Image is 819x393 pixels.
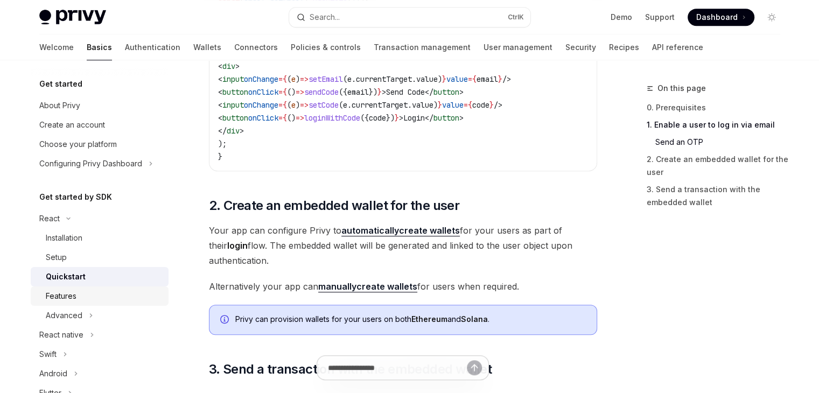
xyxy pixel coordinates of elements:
span: = [468,74,472,84]
div: Swift [39,348,57,361]
button: Toggle Configuring Privy Dashboard section [31,154,169,173]
span: . [352,74,356,84]
span: { [283,87,287,97]
span: ) [433,100,438,110]
div: Choose your platform [39,138,117,151]
span: = [278,87,283,97]
span: => [296,87,304,97]
span: e [291,100,296,110]
button: Toggle Android section [31,364,169,383]
button: Toggle React section [31,209,169,228]
span: = [464,100,468,110]
span: { [472,74,477,84]
span: { [283,100,287,110]
span: Dashboard [696,12,738,23]
span: = [278,74,283,84]
button: Send message [467,360,482,375]
span: div [222,61,235,71]
span: ( [287,100,291,110]
span: } [489,100,494,110]
h5: Get started by SDK [39,191,112,203]
a: About Privy [31,96,169,115]
span: } [442,74,446,84]
a: Recipes [609,34,639,60]
span: ( [343,74,347,84]
a: manuallycreate wallets [318,281,417,292]
span: setEmail [309,74,343,84]
span: onClick [248,87,278,97]
span: . [412,74,416,84]
h5: Get started [39,78,82,90]
input: Ask a question... [328,356,467,380]
a: Setup [31,248,169,267]
a: Support [645,12,675,23]
span: e [291,74,296,84]
span: /> [502,74,511,84]
a: Installation [31,228,169,248]
span: < [218,87,222,97]
strong: login [227,240,248,251]
span: button [222,113,248,123]
strong: automatically [341,225,399,236]
div: Quickstart [46,270,86,283]
span: () [287,87,296,97]
div: Features [46,290,76,303]
span: ({ [339,87,347,97]
a: Basics [87,34,112,60]
span: input [222,74,244,84]
div: Android [39,367,67,380]
div: React native [39,328,83,341]
span: value [416,74,438,84]
a: API reference [652,34,703,60]
span: () [287,113,296,123]
span: onClick [248,113,278,123]
span: => [296,113,304,123]
button: Toggle Swift section [31,345,169,364]
span: } [377,87,382,97]
span: </ [425,113,433,123]
span: button [433,87,459,97]
svg: Info [220,315,231,326]
span: code [472,100,489,110]
span: > [382,87,386,97]
span: ) [296,74,300,84]
span: . [408,100,412,110]
span: onChange [244,100,278,110]
span: button [222,87,248,97]
span: > [459,87,464,97]
span: . [347,100,352,110]
a: Dashboard [688,9,754,26]
a: Wallets [193,34,221,60]
span: setCode [309,100,339,110]
span: currentTarget [356,74,412,84]
span: e [343,100,347,110]
a: 1. Enable a user to log in via email [647,116,789,134]
div: Create an account [39,118,105,131]
span: input [222,100,244,110]
div: Setup [46,251,67,264]
span: }) [369,87,377,97]
a: Welcome [39,34,74,60]
span: value [442,100,464,110]
span: value [412,100,433,110]
span: Ctrl K [508,13,524,22]
span: ({ [360,113,369,123]
span: < [218,74,222,84]
span: > [399,113,403,123]
span: code [369,113,386,123]
span: } [218,152,222,162]
a: Security [565,34,596,60]
button: Toggle Advanced section [31,306,169,325]
span: > [235,61,240,71]
span: < [218,113,222,123]
span: ( [287,74,291,84]
a: 2. Create an embedded wallet for the user [647,151,789,181]
span: sendCode [304,87,339,97]
div: Installation [46,231,82,244]
a: Create an account [31,115,169,135]
span: Your app can configure Privy to for your users as part of their flow. The embedded wallet will be... [209,223,597,268]
span: } [438,100,442,110]
strong: Ethereum [411,314,447,324]
span: ) [296,100,300,110]
span: = [278,113,283,123]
